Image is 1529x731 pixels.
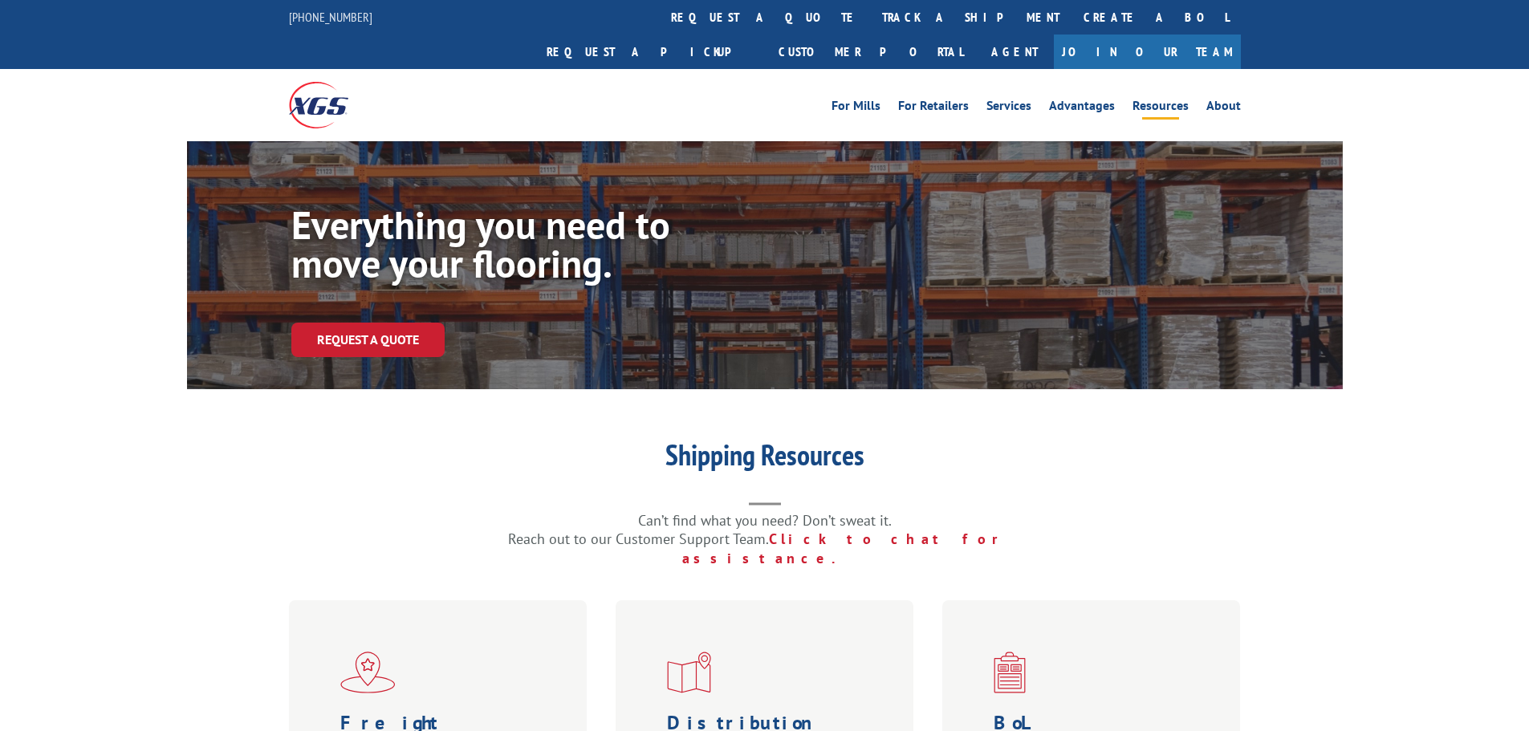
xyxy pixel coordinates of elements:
a: [PHONE_NUMBER] [289,9,372,25]
p: Can’t find what you need? Don’t sweat it. Reach out to our Customer Support Team. [444,511,1086,568]
img: xgs-icon-flagship-distribution-model-red [340,652,396,693]
a: Request a Quote [291,323,445,357]
img: xgs-icon-distribution-map-red [667,652,711,693]
a: Advantages [1049,99,1115,117]
a: About [1206,99,1241,117]
a: Services [986,99,1031,117]
a: Customer Portal [767,35,975,69]
h1: Shipping Resources [444,441,1086,477]
img: xgs-icon-bo-l-generator-red [994,652,1026,693]
a: For Retailers [898,99,969,117]
a: Click to chat for assistance. [682,530,1021,567]
h1: Everything you need to move your flooring. [291,205,773,290]
a: Agent [975,35,1054,69]
a: Request a pickup [535,35,767,69]
a: Resources [1133,99,1189,117]
a: Join Our Team [1054,35,1241,69]
a: For Mills [832,99,880,117]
